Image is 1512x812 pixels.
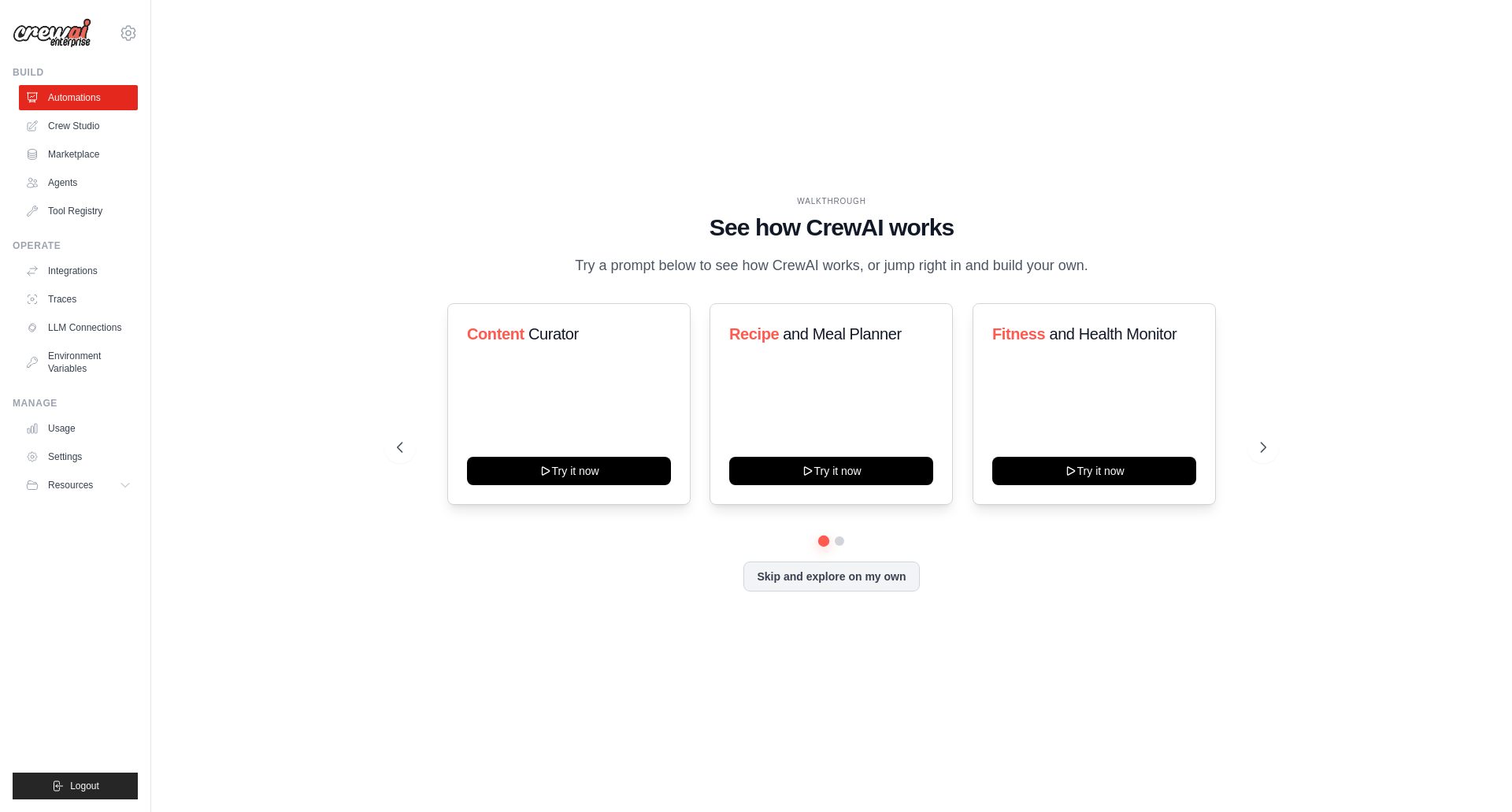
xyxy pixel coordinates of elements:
[729,457,933,485] button: Try it now
[48,479,93,491] span: Resources
[19,315,138,340] a: LLM Connections
[19,287,138,312] a: Traces
[13,773,138,799] button: Logout
[19,343,138,381] a: Environment Variables
[70,780,99,792] span: Logout
[743,562,919,591] button: Skip and explore on my own
[467,325,524,343] span: Content
[13,66,138,79] div: Build
[19,416,138,441] a: Usage
[397,195,1266,207] div: WALKTHROUGH
[992,457,1196,485] button: Try it now
[19,444,138,469] a: Settings
[13,18,91,48] img: Logo
[19,198,138,224] a: Tool Registry
[13,397,138,410] div: Manage
[567,254,1096,277] p: Try a prompt below to see how CrewAI works, or jump right in and build your own.
[19,170,138,195] a: Agents
[13,239,138,252] div: Operate
[19,258,138,284] a: Integrations
[1433,736,1512,812] iframe: Chat Widget
[467,457,671,485] button: Try it now
[19,113,138,139] a: Crew Studio
[1049,325,1177,343] span: and Health Monitor
[729,325,779,343] span: Recipe
[784,325,902,343] span: and Meal Planner
[19,85,138,110] a: Automations
[19,473,138,498] button: Resources
[992,325,1045,343] span: Fitness
[397,213,1266,242] h1: See how CrewAI works
[528,325,579,343] span: Curator
[19,142,138,167] a: Marketplace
